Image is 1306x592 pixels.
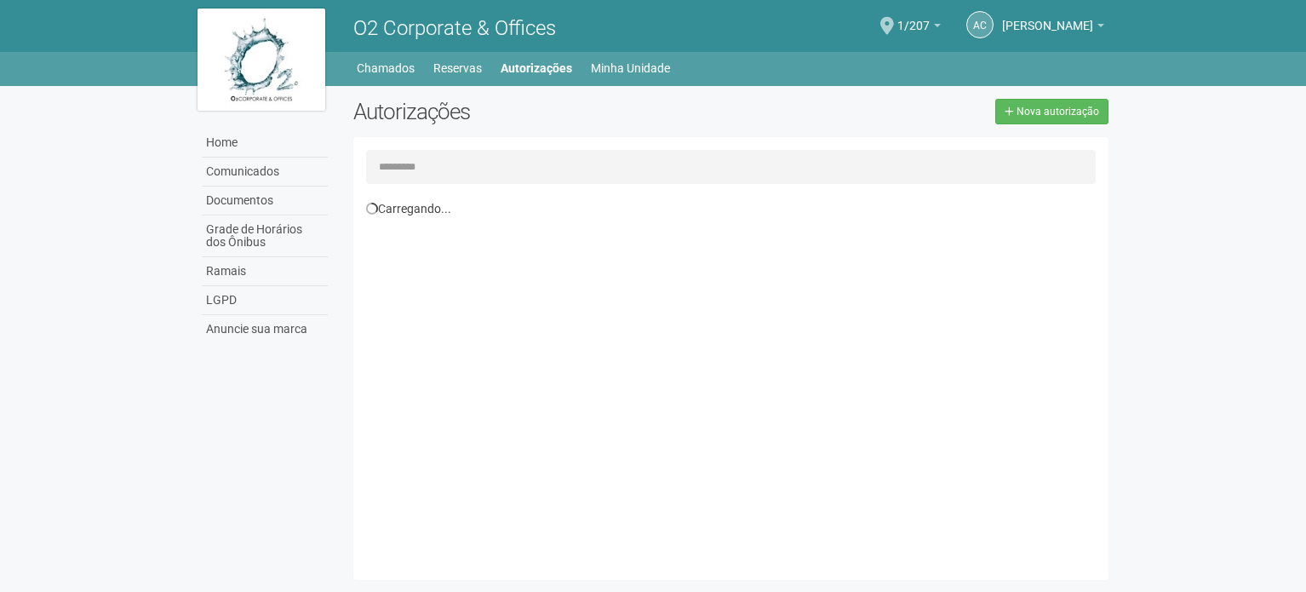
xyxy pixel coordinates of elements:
a: Nova autorização [995,99,1108,124]
img: logo.jpg [198,9,325,111]
span: 1/207 [897,3,930,32]
a: Ramais [202,257,328,286]
h2: Autorizações [353,99,718,124]
a: Autorizações [501,56,572,80]
a: LGPD [202,286,328,315]
a: Anuncie sua marca [202,315,328,343]
span: Nova autorização [1017,106,1099,118]
a: Reservas [433,56,482,80]
div: Carregando... [366,201,1096,216]
a: Grade de Horários dos Ônibus [202,216,328,257]
a: 1/207 [897,21,941,35]
span: O2 Corporate & Offices [353,16,556,40]
a: Documentos [202,187,328,216]
a: Home [202,129,328,158]
span: Andréa Cunha [1002,3,1093,32]
a: AC [966,11,994,38]
a: [PERSON_NAME] [1002,21,1104,35]
a: Comunicados [202,158,328,187]
a: Minha Unidade [591,56,670,80]
a: Chamados [357,56,415,80]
